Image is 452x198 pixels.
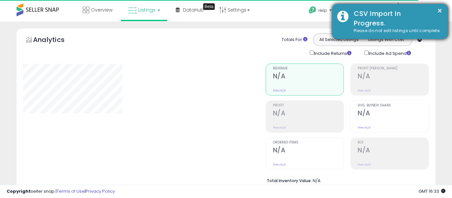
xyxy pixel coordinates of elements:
a: Help [303,1,339,21]
h2: N/A [273,109,344,118]
small: Prev: N/A [273,126,286,130]
div: Please do not edit listings until complete. [349,28,443,34]
small: Prev: N/A [273,89,286,93]
span: Avg. Buybox Share [358,104,429,107]
button: All Selected Listings [315,35,363,44]
span: 2025-10-8 16:33 GMT [419,188,445,194]
small: Prev: N/A [358,163,371,167]
small: Prev: N/A [358,126,371,130]
a: Privacy Policy [86,188,115,194]
span: Profit [PERSON_NAME] [358,67,429,70]
h2: N/A [358,146,429,155]
span: Overview [91,7,113,13]
span: ROI [358,141,429,144]
b: Total Inventory Value: [267,178,312,183]
a: Terms of Use [57,188,85,194]
span: Profit [273,104,344,107]
small: Prev: N/A [273,163,286,167]
small: Prev: N/A [358,89,371,93]
h2: N/A [358,109,429,118]
li: N/A [267,176,424,184]
span: Revenue [273,67,344,70]
h2: N/A [273,146,344,155]
button: Listings With Cost [362,35,410,44]
button: × [437,7,442,15]
span: Listings [138,7,156,13]
div: Totals For [282,37,307,43]
h5: Analytics [33,35,77,46]
span: Help [318,8,327,13]
div: Include Returns [305,49,359,57]
strong: Copyright [7,188,31,194]
div: Include Ad Spend [359,49,422,57]
div: seller snap | | [7,188,115,195]
h2: N/A [358,72,429,81]
i: Get Help [308,6,317,14]
span: Ordered Items [273,141,344,144]
div: Tooltip anchor [203,3,215,10]
span: DataHub [183,7,204,13]
h2: N/A [273,72,344,81]
div: CSV Import In Progress. [349,9,443,28]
